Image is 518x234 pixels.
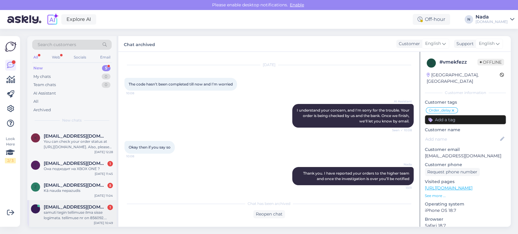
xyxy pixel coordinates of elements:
div: 5 [102,65,110,71]
span: k [34,135,37,140]
a: Explore AI [61,14,96,25]
span: Search customers [38,42,76,48]
input: Add a tag [425,115,506,124]
span: v [430,61,432,65]
div: Team chats [33,82,56,88]
p: Visited pages [425,179,506,185]
span: z [34,185,37,189]
div: Customer [396,41,420,47]
span: Nada [389,162,412,167]
div: 5 [107,183,113,188]
p: Customer tags [425,99,506,105]
div: Customer information [425,90,506,95]
span: 10:08 [126,91,149,95]
span: Seen ✓ 10:08 [389,128,412,132]
div: [DATE] [124,62,414,68]
span: Enable [288,2,306,8]
a: Nada[DOMAIN_NAME] [476,15,514,24]
div: 1 [107,205,113,210]
div: [DATE] 10:49 [94,221,113,225]
span: o [34,206,37,211]
div: Она подходит на XBOX ONE ? [44,166,113,172]
p: Customer name [425,127,506,133]
div: Support [454,41,474,47]
div: All [33,99,39,105]
span: oliver.danilov71@gmail.com [44,204,107,210]
span: The code hasn’t been completed till now and I’m worried [129,82,233,86]
span: 13:11 [389,186,412,190]
div: [GEOGRAPHIC_DATA], [GEOGRAPHIC_DATA] [427,72,500,85]
div: New [33,65,43,71]
div: 1 [107,161,113,166]
span: AI Assistant [389,99,412,104]
span: I understand your concern, and I'm sorry for the trouble. Your order is being checked by us and t... [297,108,410,123]
p: [EMAIL_ADDRESS][DOMAIN_NAME] [425,153,506,159]
div: [DOMAIN_NAME] [476,19,508,24]
div: N [465,15,473,24]
img: Askly Logo [5,41,16,52]
p: See more ... [425,193,506,199]
span: kristo.ojala@gmail.com [44,133,107,139]
div: You can check your order status at [URL][DOMAIN_NAME]. Also, please look in your email's junk or ... [44,139,113,150]
p: Customer phone [425,162,506,168]
div: # vmekfezz [439,59,477,66]
img: explore-ai [46,13,59,26]
div: 2 / 3 [5,158,16,163]
a: [URL][DOMAIN_NAME] [425,185,472,191]
div: Look Here [5,136,16,163]
p: Customer email [425,146,506,153]
label: Chat archived [124,40,155,48]
span: edja18@mail.ru [44,161,107,166]
div: Archived [33,107,51,113]
span: Okay then if you say so [129,145,171,149]
div: Kā nauda nepazudīs [44,188,113,193]
p: Safari 18.7 [425,222,506,229]
div: [DATE] 12:28 [94,150,113,154]
p: iPhone OS 18.7 [425,207,506,214]
div: samuti tegin tellimuse ilma sisse logimata. tellimuse nr on 856092. emaili ei tulnud. kas saate k... [44,210,113,221]
span: Offline [477,59,504,65]
span: e [34,163,37,167]
span: Thank you. I have reported your orders to the higher team and once the investigation is over you’... [303,171,410,181]
div: Email [99,53,112,61]
div: All [32,53,39,61]
div: Reopen chat [253,210,285,218]
span: zingermauss@inbox.lv [44,182,107,188]
div: [DATE] 11:04 [94,193,113,198]
div: Request phone number [425,168,480,176]
div: 0 [102,82,110,88]
div: 0 [102,74,110,80]
div: My chats [33,74,51,80]
input: Add name [425,136,499,142]
div: Off-hour [413,14,450,25]
span: New chats [62,118,82,123]
span: Chat has been archived [248,201,290,206]
span: English [425,40,441,47]
p: Operating system [425,201,506,207]
div: AI Assistant [33,90,56,96]
div: Socials [73,53,87,61]
span: 10:08 [126,154,149,159]
div: [DATE] 11:45 [95,172,113,176]
span: English [479,40,495,47]
p: Browser [425,216,506,222]
div: Web [51,53,61,61]
div: Nada [476,15,508,19]
span: Order_delay [429,109,451,112]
